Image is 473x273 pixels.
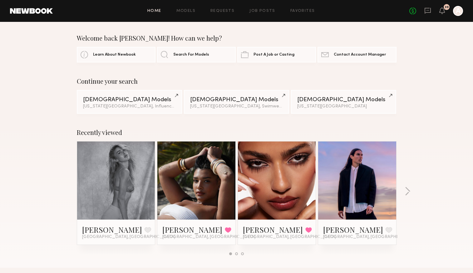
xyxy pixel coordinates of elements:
[249,9,275,13] a: Job Posts
[297,104,390,109] div: [US_STATE][GEOGRAPHIC_DATA]
[318,47,396,62] a: Contact Account Manager
[323,235,416,240] span: [GEOGRAPHIC_DATA], [GEOGRAPHIC_DATA]
[291,90,396,114] a: [DEMOGRAPHIC_DATA] Models[US_STATE][GEOGRAPHIC_DATA]
[147,9,161,13] a: Home
[77,90,182,114] a: [DEMOGRAPHIC_DATA] Models[US_STATE][GEOGRAPHIC_DATA], Influencer category
[82,225,142,235] a: [PERSON_NAME]
[83,97,176,103] div: [DEMOGRAPHIC_DATA] Models
[77,129,397,136] div: Recently viewed
[190,97,283,103] div: [DEMOGRAPHIC_DATA] Models
[176,9,195,13] a: Models
[323,225,383,235] a: [PERSON_NAME]
[445,6,449,9] div: 39
[77,34,397,42] div: Welcome back [PERSON_NAME]! How can we help?
[243,225,303,235] a: [PERSON_NAME]
[290,9,315,13] a: Favorites
[453,6,463,16] a: A
[237,47,316,62] a: Post A Job or Casting
[82,235,175,240] span: [GEOGRAPHIC_DATA], [GEOGRAPHIC_DATA]
[243,235,336,240] span: [GEOGRAPHIC_DATA], [GEOGRAPHIC_DATA]
[93,53,136,57] span: Learn About Newbook
[83,104,176,109] div: [US_STATE][GEOGRAPHIC_DATA], Influencer category
[77,47,155,62] a: Learn About Newbook
[210,9,234,13] a: Requests
[77,77,397,85] div: Continue your search
[184,90,289,114] a: [DEMOGRAPHIC_DATA] Models[US_STATE][GEOGRAPHIC_DATA], Swimwear category
[297,97,390,103] div: [DEMOGRAPHIC_DATA] Models
[190,104,283,109] div: [US_STATE][GEOGRAPHIC_DATA], Swimwear category
[173,53,209,57] span: Search For Models
[162,225,222,235] a: [PERSON_NAME]
[162,235,255,240] span: [GEOGRAPHIC_DATA], [GEOGRAPHIC_DATA]
[157,47,236,62] a: Search For Models
[334,53,386,57] span: Contact Account Manager
[254,53,294,57] span: Post A Job or Casting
